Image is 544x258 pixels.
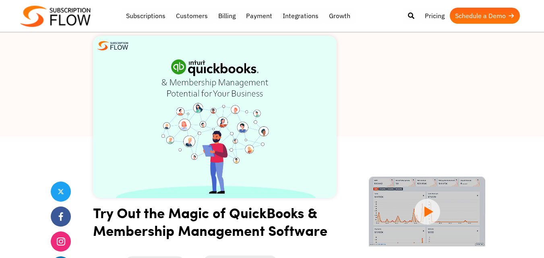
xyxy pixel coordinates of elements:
[450,8,520,24] a: Schedule a Demo
[121,8,171,24] a: Subscriptions
[241,8,277,24] a: Payment
[420,8,450,24] a: Pricing
[277,8,324,24] a: Integrations
[171,8,213,24] a: Customers
[369,177,485,246] img: intro video
[93,36,337,198] img: QuickBooks membership management
[213,8,241,24] a: Billing
[324,8,356,24] a: Growth
[20,6,91,27] img: Subscriptionflow
[93,204,337,245] h1: Try Out the Magic of QuickBooks & Membership Management Software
